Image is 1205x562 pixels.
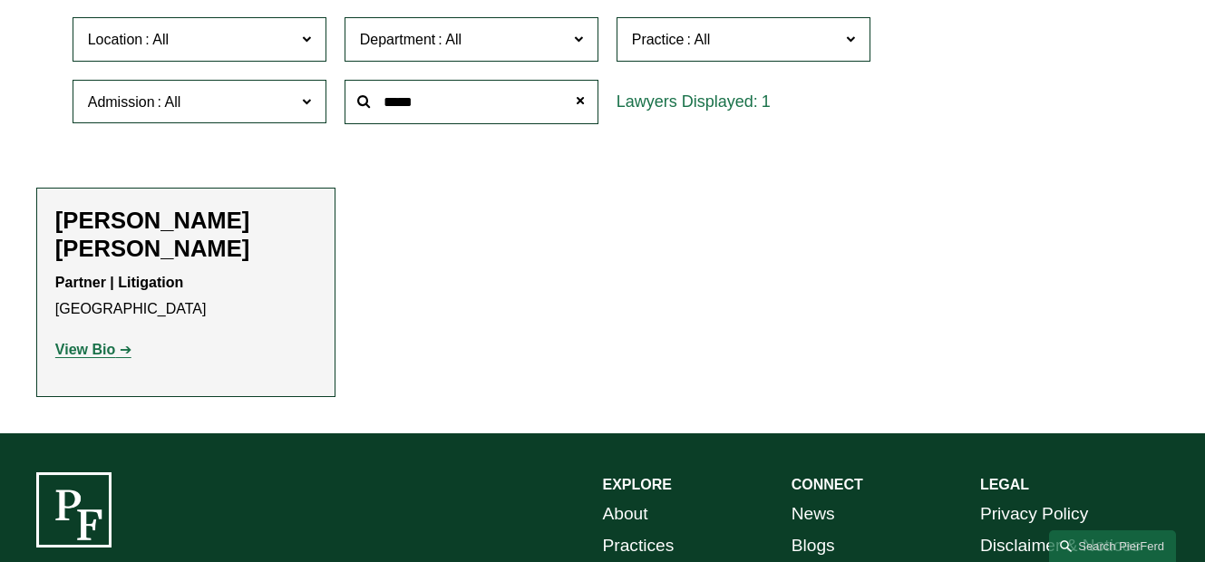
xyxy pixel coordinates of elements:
a: Practices [603,530,675,562]
a: About [603,499,648,530]
span: 1 [762,92,771,111]
a: Search this site [1049,530,1176,562]
a: News [792,499,835,530]
strong: View Bio [55,342,115,357]
a: View Bio [55,342,131,357]
a: Blogs [792,530,835,562]
a: Privacy Policy [980,499,1088,530]
span: Admission [88,94,155,110]
a: Disclaimer & Notices [980,530,1141,562]
span: Practice [632,32,685,47]
span: Department [360,32,436,47]
strong: EXPLORE [603,477,672,492]
h2: [PERSON_NAME] [PERSON_NAME] [55,207,316,263]
strong: LEGAL [980,477,1029,492]
strong: CONNECT [792,477,863,492]
strong: Partner | Litigation [55,275,183,290]
span: Location [88,32,143,47]
p: [GEOGRAPHIC_DATA] [55,270,316,323]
